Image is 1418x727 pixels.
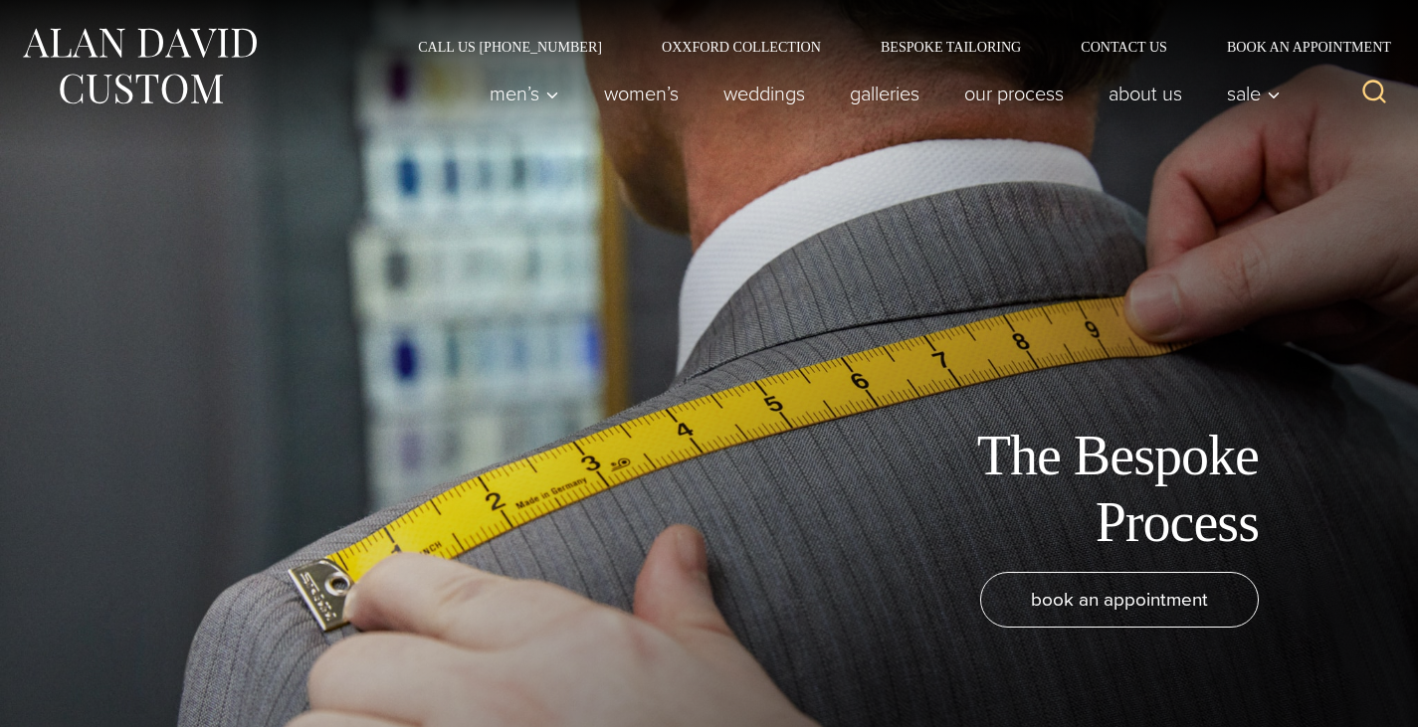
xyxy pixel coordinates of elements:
[490,84,559,103] span: Men’s
[388,40,1398,54] nav: Secondary Navigation
[20,22,259,110] img: Alan David Custom
[1350,70,1398,117] button: View Search Form
[828,74,942,113] a: Galleries
[1227,84,1281,103] span: Sale
[811,423,1259,556] h1: The Bespoke Process
[1087,74,1205,113] a: About Us
[1051,40,1197,54] a: Contact Us
[980,572,1259,628] a: book an appointment
[702,74,828,113] a: weddings
[468,74,1292,113] nav: Primary Navigation
[632,40,851,54] a: Oxxford Collection
[1197,40,1398,54] a: Book an Appointment
[388,40,632,54] a: Call Us [PHONE_NUMBER]
[942,74,1087,113] a: Our Process
[582,74,702,113] a: Women’s
[1031,585,1208,614] span: book an appointment
[851,40,1051,54] a: Bespoke Tailoring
